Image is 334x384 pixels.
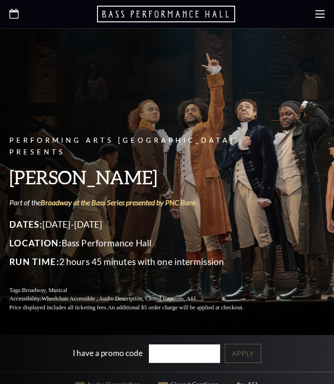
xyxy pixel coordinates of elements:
[22,287,67,293] span: Broadway, Musical
[9,237,62,248] span: Location:
[9,135,266,158] p: Performing Arts [GEOGRAPHIC_DATA] Presents
[42,295,197,302] span: Wheelchair Accessible , Audio Description, Closed Captions, ASL
[9,219,42,230] span: Dates:
[9,303,266,312] p: Price displayed includes all ticketing fees.
[9,294,266,303] p: Accessibility:
[9,165,266,189] h3: [PERSON_NAME]
[73,348,143,357] label: I have a promo code
[9,217,266,232] p: [DATE]-[DATE]
[9,197,266,208] p: Part of the
[41,198,196,207] a: Broadway at the Bass Series presented by PNC Bank
[9,236,266,251] p: Bass Performance Hall
[9,256,59,267] span: Run Time:
[9,286,266,295] p: Tags:
[108,304,244,311] span: An additional $5 order charge will be applied at checkout.
[9,254,266,269] p: 2 hours 45 minutes with one intermission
